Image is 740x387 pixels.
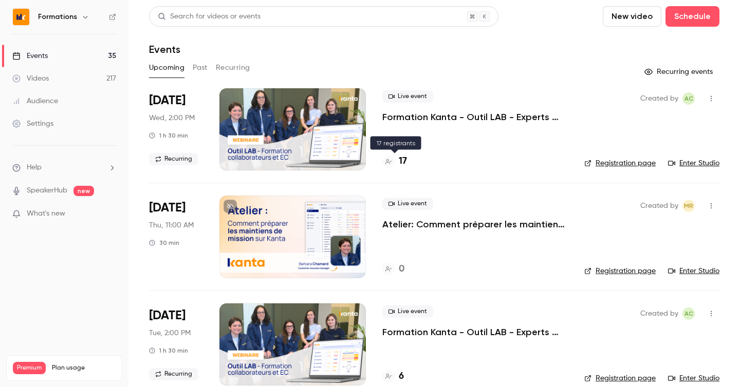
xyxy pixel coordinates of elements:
div: Audience [12,96,58,106]
span: [DATE] [149,307,186,324]
span: Tue, 2:00 PM [149,328,191,338]
button: Schedule [665,6,719,27]
span: Created by [640,92,678,105]
a: Enter Studio [668,373,719,383]
span: Recurring [149,153,198,165]
span: Premium [13,362,46,374]
li: help-dropdown-opener [12,162,116,173]
h4: 6 [399,370,404,383]
div: 1 h 30 min [149,131,188,140]
a: Registration page [584,266,656,276]
a: Atelier: Comment préparer les maintiens de missions sur KANTA ? [382,218,568,230]
span: [DATE] [149,200,186,216]
button: Recurring events [640,64,719,80]
div: Oct 16 Thu, 11:00 AM (Europe/Paris) [149,196,203,278]
img: Formations [13,9,29,25]
iframe: Noticeable Trigger [104,209,116,219]
h1: Events [149,43,180,55]
span: Recurring [149,368,198,380]
button: Recurring [216,60,250,76]
div: Oct 21 Tue, 2:00 PM (Europe/Paris) [149,303,203,385]
a: 17 [382,154,407,168]
span: [DATE] [149,92,186,109]
a: 6 [382,370,404,383]
span: Live event [382,90,433,103]
span: Anaïs Cachelou [682,307,695,320]
a: Registration page [584,158,656,168]
a: Registration page [584,373,656,383]
span: Plan usage [52,364,116,372]
span: Anaïs Cachelou [682,92,695,105]
span: Wed, 2:00 PM [149,113,195,123]
span: Thu, 11:00 AM [149,220,194,230]
h4: 0 [399,262,404,276]
div: 30 min [149,239,179,247]
span: AC [684,92,693,105]
span: Help [27,162,42,173]
button: New video [603,6,661,27]
a: Enter Studio [668,158,719,168]
span: Marion Roquet [682,200,695,212]
a: Formation Kanta - Outil LAB - Experts Comptables & Collaborateurs [382,111,568,123]
button: Past [193,60,208,76]
div: Settings [12,119,53,129]
div: Events [12,51,48,61]
a: SpeakerHub [27,185,67,196]
div: Oct 15 Wed, 2:00 PM (Europe/Paris) [149,88,203,170]
div: 1 h 30 min [149,346,188,355]
a: Formation Kanta - Outil LAB - Experts Comptables & Collaborateurs [382,326,568,338]
span: Live event [382,198,433,210]
div: Videos [12,73,49,84]
span: AC [684,307,693,320]
div: Search for videos or events [158,11,261,22]
span: Created by [640,200,678,212]
button: Upcoming [149,60,184,76]
h6: Formations [38,12,77,22]
a: Enter Studio [668,266,719,276]
h4: 17 [399,154,407,168]
span: What's new [27,208,65,219]
span: Created by [640,307,678,320]
span: Live event [382,305,433,318]
a: 0 [382,262,404,276]
span: new [73,186,94,196]
span: MR [684,200,693,212]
